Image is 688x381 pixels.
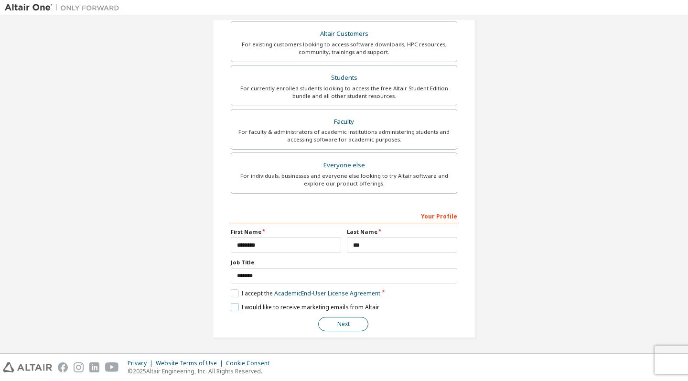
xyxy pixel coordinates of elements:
[89,362,99,372] img: linkedin.svg
[237,172,451,187] div: For individuals, businesses and everyone else looking to try Altair software and explore our prod...
[231,259,457,266] label: Job Title
[237,85,451,100] div: For currently enrolled students looking to access the free Altair Student Edition bundle and all ...
[5,3,124,12] img: Altair One
[237,115,451,129] div: Faculty
[237,159,451,172] div: Everyone else
[58,362,68,372] img: facebook.svg
[231,208,457,223] div: Your Profile
[226,359,275,367] div: Cookie Consent
[237,27,451,41] div: Altair Customers
[237,41,451,56] div: For existing customers looking to access software downloads, HPC resources, community, trainings ...
[237,71,451,85] div: Students
[74,362,84,372] img: instagram.svg
[318,317,368,331] button: Next
[347,228,457,236] label: Last Name
[231,289,380,297] label: I accept the
[128,359,156,367] div: Privacy
[231,303,379,311] label: I would like to receive marketing emails from Altair
[128,367,275,375] p: © 2025 Altair Engineering, Inc. All Rights Reserved.
[156,359,226,367] div: Website Terms of Use
[231,228,341,236] label: First Name
[237,128,451,143] div: For faculty & administrators of academic institutions administering students and accessing softwa...
[105,362,119,372] img: youtube.svg
[3,362,52,372] img: altair_logo.svg
[274,289,380,297] a: Academic End-User License Agreement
